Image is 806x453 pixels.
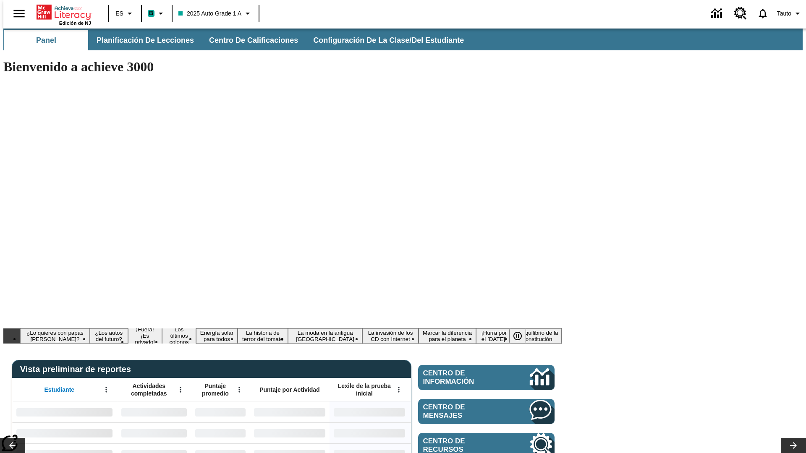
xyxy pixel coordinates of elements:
[128,325,162,346] button: Diapositiva 3 ¡Fuera! ¡Es privado!
[729,2,752,25] a: Centro de recursos, Se abrirá en una pestaña nueva.
[777,9,791,18] span: Tauto
[7,1,31,26] button: Abrir el menú lateral
[149,8,153,18] span: B
[175,6,256,21] button: Clase: 2025 Auto Grade 1 A, Selecciona una clase
[20,364,135,374] span: Vista preliminar de reportes
[419,328,476,344] button: Diapositiva 9 Marcar la diferencia para el planeta
[418,365,555,390] a: Centro de información
[36,36,56,45] span: Panel
[3,59,562,75] h1: Bienvenido a achieve 3000
[90,30,201,50] button: Planificación de lecciones
[144,6,169,21] button: Boost El color de la clase es verde turquesa. Cambiar el color de la clase.
[509,328,526,344] button: Pausar
[306,30,471,50] button: Configuración de la clase/del estudiante
[178,9,241,18] span: 2025 Auto Grade 1 A
[90,328,128,344] button: Diapositiva 2 ¿Los autos del futuro?
[362,328,419,344] button: Diapositiva 8 La invasión de los CD con Internet
[202,30,305,50] button: Centro de calificaciones
[121,382,177,397] span: Actividades completadas
[37,3,91,26] div: Portada
[238,328,288,344] button: Diapositiva 6 La historia de terror del tomate
[706,2,729,25] a: Centro de información
[191,401,250,422] div: Sin datos,
[112,6,139,21] button: Lenguaje: ES, Selecciona un idioma
[162,325,196,346] button: Diapositiva 4 Los últimos colonos
[781,438,806,453] button: Carrusel de lecciones, seguir
[313,36,464,45] span: Configuración de la clase/del estudiante
[423,369,502,386] span: Centro de información
[259,386,319,393] span: Puntaje por Actividad
[393,383,405,396] button: Abrir menú
[233,383,246,396] button: Abrir menú
[59,21,91,26] span: Edición de NJ
[418,399,555,424] a: Centro de mensajes
[476,328,512,344] button: Diapositiva 10 ¡Hurra por el Día de la Constitución!
[117,401,191,422] div: Sin datos,
[20,328,90,344] button: Diapositiva 1 ¿Lo quieres con papas fritas?
[3,30,471,50] div: Subbarra de navegación
[288,328,362,344] button: Diapositiva 7 La moda en la antigua Roma
[117,422,191,443] div: Sin datos,
[37,4,91,21] a: Portada
[195,382,236,397] span: Puntaje promedio
[191,422,250,443] div: Sin datos,
[509,328,534,344] div: Pausar
[423,403,505,420] span: Centro de mensajes
[774,6,806,21] button: Perfil/Configuración
[512,328,562,344] button: Diapositiva 11 El equilibrio de la Constitución
[97,36,194,45] span: Planificación de lecciones
[44,386,75,393] span: Estudiante
[174,383,187,396] button: Abrir menú
[752,3,774,24] a: Notificaciones
[209,36,298,45] span: Centro de calificaciones
[334,382,395,397] span: Lexile de la prueba inicial
[100,383,113,396] button: Abrir menú
[115,9,123,18] span: ES
[3,29,803,50] div: Subbarra de navegación
[196,328,238,344] button: Diapositiva 5 Energía solar para todos
[4,30,88,50] button: Panel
